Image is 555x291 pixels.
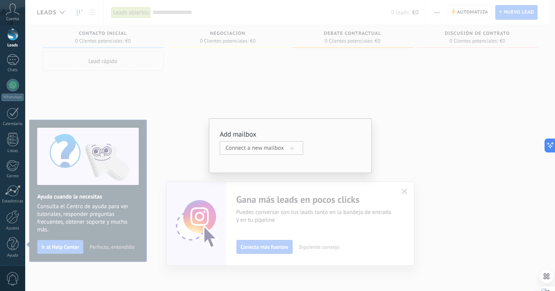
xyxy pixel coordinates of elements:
[2,149,24,154] div: Listas
[2,94,24,101] div: WhatsApp
[2,43,24,48] div: Leads
[226,144,290,152] span: Connect a new mailbox
[2,68,24,73] div: Chats
[2,122,24,127] div: Calendario
[6,17,19,22] span: Cuenta
[2,174,24,179] div: Correo
[220,141,303,155] button: Connect a new mailbox
[2,226,24,231] div: Ajustes
[2,253,24,258] div: Ayuda
[220,130,361,139] h4: Add mailbox
[2,199,24,204] div: Estadísticas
